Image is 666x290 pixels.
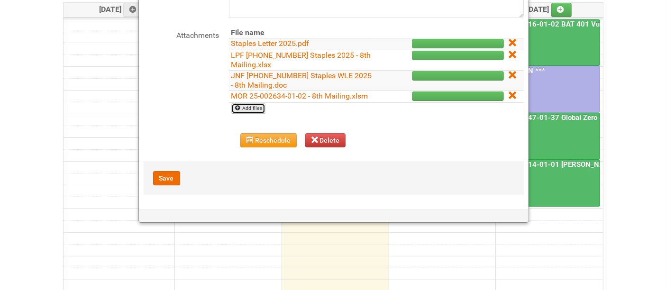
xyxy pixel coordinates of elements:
a: MOR 25-002634-01-02 - 8th Mailing.xlsm [231,91,368,100]
a: Add an event [123,3,144,17]
a: JNF [PHONE_NUMBER] Staples WLE 2025 - 8th Mailing.doc [231,71,372,90]
button: Delete [305,133,346,147]
span: [DATE] [527,5,572,14]
button: Save [153,171,180,185]
a: LPF [PHONE_NUMBER] Staples 2025 - 8th Mailing.xlsx [231,51,371,69]
a: Add files [231,103,266,114]
a: Add an event [551,3,572,17]
a: 24-079516-01-02 BAT 401 Vuse Box RCT [498,20,639,28]
a: 25-050914-01-01 [PERSON_NAME] C&U [497,160,600,207]
label: Attachments [144,27,219,41]
a: 25-050914-01-01 [PERSON_NAME] C&U [498,160,634,169]
button: Reschedule [240,133,297,147]
a: 25-038947-01-37 Global Zero Sugar Tea Test [497,113,600,160]
a: Staples Letter 2025.pdf [231,39,310,48]
a: 24-079516-01-02 BAT 401 Vuse Box RCT [497,19,600,66]
span: [DATE] [99,5,144,14]
a: 25-038947-01-37 Global Zero Sugar Tea Test [498,113,648,122]
th: File name [229,27,374,38]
